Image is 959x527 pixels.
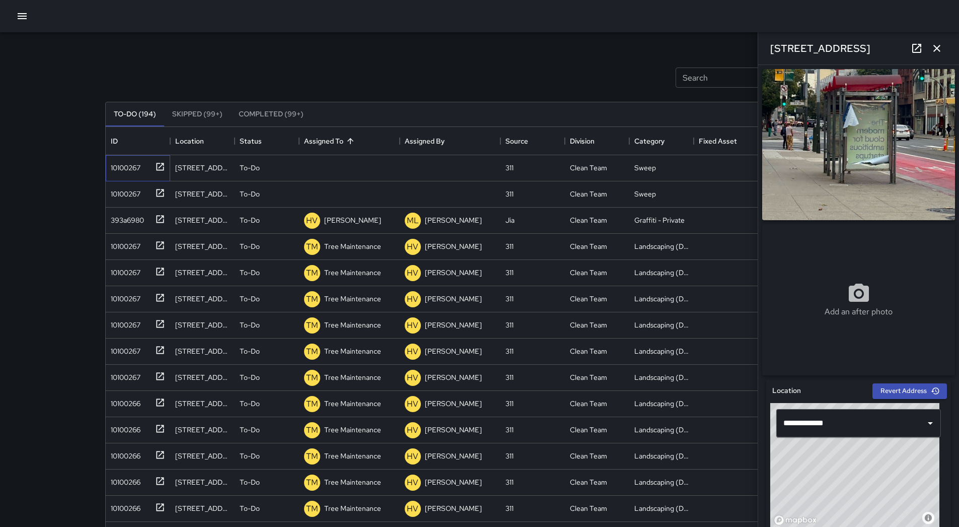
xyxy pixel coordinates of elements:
div: Location [175,127,204,155]
p: TM [306,503,318,515]
div: 10100266 [107,447,140,461]
div: Clean Team [570,294,607,304]
div: Clean Team [570,268,607,278]
p: HV [407,241,418,253]
div: Status [235,127,299,155]
div: 311 [505,451,513,461]
p: HV [407,267,418,279]
p: To-Do [240,215,260,225]
div: 311 [505,241,513,251]
div: 311 [505,477,513,487]
div: 1065 Mission Street [175,241,230,251]
div: Clean Team [570,215,607,225]
div: 10100267 [107,185,140,199]
div: Landscaping (DG & Weeds) [634,399,689,409]
p: To-Do [240,189,260,199]
div: Fixed Asset [699,127,737,155]
p: TM [306,372,318,384]
div: 485 Tehama Street [175,425,230,435]
div: 311 [505,425,513,435]
p: To-Do [240,346,260,356]
div: 10100267 [107,342,140,356]
p: To-Do [240,399,260,409]
div: Category [634,127,665,155]
div: 517 Natoma Street [175,477,230,487]
div: 10100267 [107,368,140,382]
div: 98 7th Street [175,163,230,173]
p: To-Do [240,372,260,382]
div: Clean Team [570,503,607,513]
p: TM [306,267,318,279]
div: 10100267 [107,237,140,251]
div: 10100266 [107,499,140,513]
div: Division [570,127,595,155]
div: Division [565,127,629,155]
p: TM [306,346,318,358]
div: Assigned To [304,127,343,155]
div: Clean Team [570,372,607,382]
div: Clean Team [570,451,607,461]
p: Tree Maintenance [324,346,381,356]
p: HV [407,450,418,463]
div: Sweep [634,163,656,173]
button: Sort [343,134,357,148]
p: [PERSON_NAME] [425,477,482,487]
button: Skipped (99+) [164,102,231,126]
div: Sweep [634,189,656,199]
p: Tree Maintenance [324,425,381,435]
div: 311 [505,189,513,199]
p: [PERSON_NAME] [425,320,482,330]
div: 10100267 [107,290,140,304]
p: [PERSON_NAME] [425,294,482,304]
div: 479 Natoma Street [175,503,230,513]
div: 311 [505,503,513,513]
p: HV [407,398,418,410]
div: Landscaping (DG & Weeds) [634,425,689,435]
div: Jia [505,215,514,225]
div: Assigned To [299,127,400,155]
div: Fixed Asset [694,127,758,155]
p: To-Do [240,477,260,487]
p: To-Do [240,241,260,251]
div: 444 Tehama Street [175,268,230,278]
p: Tree Maintenance [324,372,381,382]
p: TM [306,398,318,410]
p: To-Do [240,503,260,513]
div: Source [505,127,528,155]
div: Location [170,127,235,155]
div: 311 [505,372,513,382]
p: ML [407,215,419,227]
p: HV [407,319,418,332]
div: 10100266 [107,421,140,435]
div: Status [240,127,262,155]
p: [PERSON_NAME] [425,268,482,278]
div: 1131 Mission Street [175,320,230,330]
div: 1385 Mission Street [175,346,230,356]
p: HV [407,372,418,384]
div: 393a6980 [107,211,144,225]
p: [PERSON_NAME] [425,451,482,461]
p: Tree Maintenance [324,477,381,487]
p: HV [306,215,318,227]
p: Tree Maintenance [324,503,381,513]
div: ID [111,127,118,155]
div: Assigned By [400,127,500,155]
div: 1301 Mission Street [175,399,230,409]
div: 251 6th Street [175,451,230,461]
p: TM [306,450,318,463]
div: Assigned By [405,127,445,155]
div: Clean Team [570,241,607,251]
p: Tree Maintenance [324,320,381,330]
p: To-Do [240,320,260,330]
div: Landscaping (DG & Weeds) [634,268,689,278]
p: Tree Maintenance [324,399,381,409]
div: 311 [505,320,513,330]
p: [PERSON_NAME] [425,215,482,225]
div: Landscaping (DG & Weeds) [634,477,689,487]
div: Landscaping (DG & Weeds) [634,451,689,461]
p: [PERSON_NAME] [425,399,482,409]
div: Landscaping (DG & Weeds) [634,503,689,513]
div: 311 [505,346,513,356]
p: HV [407,477,418,489]
div: 10100267 [107,159,140,173]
